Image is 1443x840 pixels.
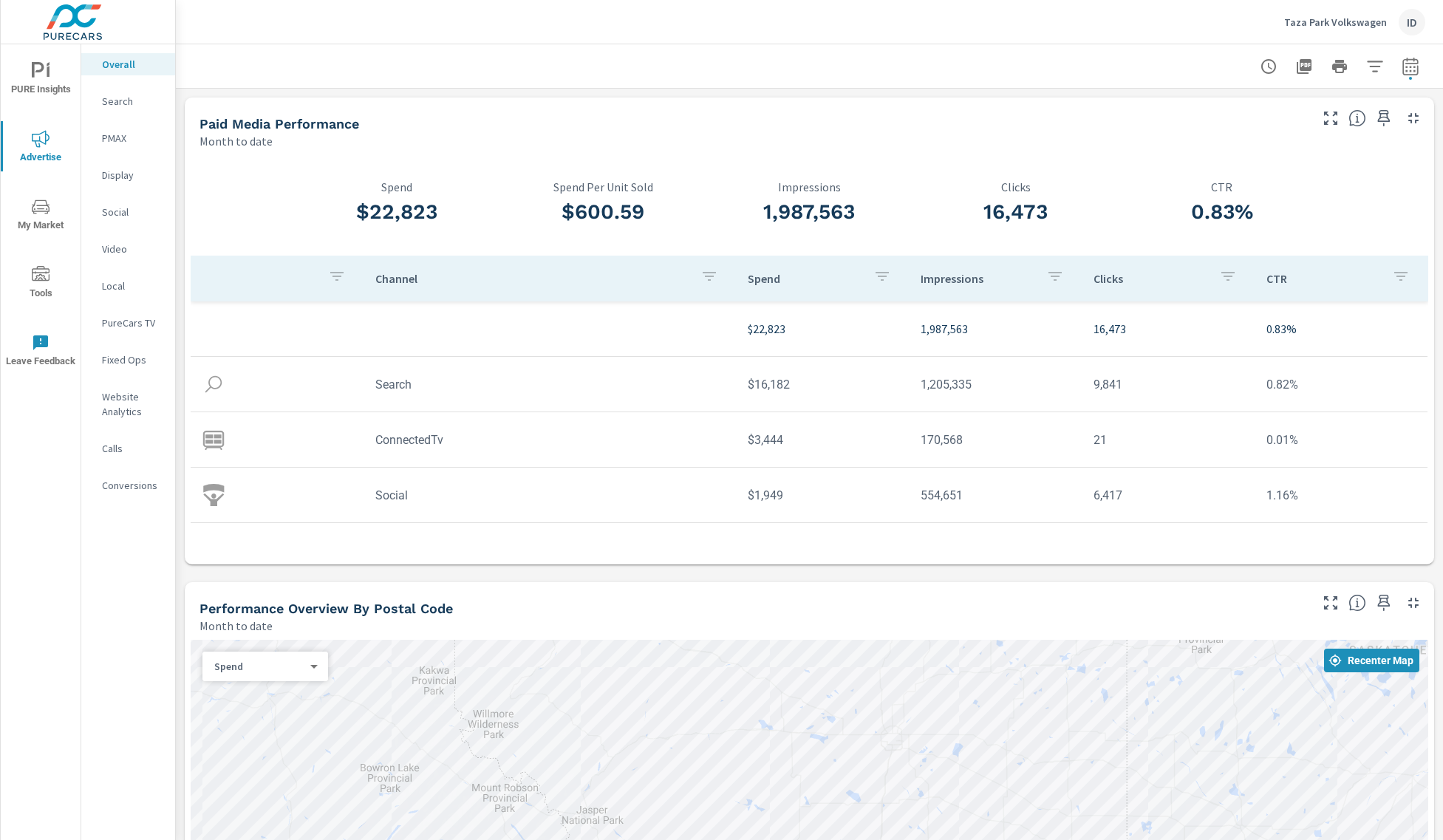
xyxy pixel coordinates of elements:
td: 0.82% [1255,366,1427,403]
p: Spend [214,660,304,673]
p: 0.83% [1266,320,1416,338]
span: Tools [5,266,76,302]
td: ConnectedTv [364,421,736,459]
button: Make Fullscreen [1319,106,1343,130]
p: Impressions [921,271,1034,286]
p: CTR [1119,180,1325,194]
span: Understand performance data by postal code. Individual postal codes can be selected and expanded ... [1348,594,1366,612]
td: 1,205,335 [909,366,1082,403]
p: Overall [102,57,163,72]
p: PMAX [102,131,163,146]
td: 9,841 [1082,366,1255,403]
p: Social [102,205,163,219]
div: Fixed Ops [81,349,175,371]
td: Video [364,532,736,570]
img: icon-search.svg [202,373,225,395]
td: 170,568 [909,421,1082,459]
h3: 16,473 [912,199,1119,225]
td: 6,417 [1082,477,1255,514]
span: Advertise [5,130,76,166]
p: 16,473 [1094,320,1243,338]
span: Recenter Map [1330,654,1413,667]
p: Impressions [706,180,912,194]
p: Local [102,279,163,293]
button: Recenter Map [1324,649,1419,672]
h5: Performance Overview By Postal Code [199,601,453,616]
h3: 0.83% [1119,199,1325,225]
td: $3,444 [736,421,909,459]
span: My Market [5,198,76,234]
td: 0.01% [1255,421,1427,459]
td: $16,182 [736,366,909,403]
p: Conversions [102,478,163,493]
span: Save this to your personalized report [1372,106,1396,130]
span: Leave Feedback [5,334,76,370]
div: ID [1399,9,1425,35]
td: 554,651 [909,477,1082,514]
p: PureCars TV [102,315,163,330]
h5: Paid Media Performance [199,116,359,132]
div: Display [81,164,175,186]
img: icon-connectedtv.svg [202,428,225,451]
p: Month to date [199,132,273,150]
p: Taza Park Volkswagen [1284,16,1387,29]
td: 1.16% [1255,477,1427,514]
div: PMAX [81,127,175,149]
p: Spend [294,180,500,194]
img: icon-social.svg [202,484,225,506]
p: Fixed Ops [102,352,163,367]
div: Video [81,238,175,260]
td: 194 [1082,532,1255,570]
td: $1,248 [736,532,909,570]
p: $22,823 [748,320,897,338]
td: 0.34% [1255,532,1427,570]
p: Month to date [199,617,273,635]
h3: $22,823 [294,199,500,225]
p: CTR [1266,271,1380,286]
p: Clicks [1094,271,1207,286]
p: Video [102,242,163,256]
p: 1,987,563 [921,320,1070,338]
button: Minimize Widget [1402,106,1425,130]
h3: 1,987,563 [706,199,912,225]
span: Save this to your personalized report [1372,591,1396,615]
div: Search [81,90,175,112]
p: Spend Per Unit Sold [500,180,706,194]
p: Display [102,168,163,182]
h3: $600.59 [500,199,706,225]
button: Apply Filters [1360,52,1390,81]
div: Calls [81,437,175,460]
div: Overall [81,53,175,75]
button: Print Report [1325,52,1354,81]
div: Website Analytics [81,386,175,423]
div: Local [81,275,175,297]
td: $1,949 [736,477,909,514]
button: Make Fullscreen [1319,591,1343,615]
button: "Export Report to PDF" [1289,52,1319,81]
p: Calls [102,441,163,456]
span: Understand performance metrics over the selected time range. [1348,109,1366,127]
span: PURE Insights [5,62,76,98]
p: Search [102,94,163,109]
button: Minimize Widget [1402,591,1425,615]
p: Channel [375,271,689,286]
td: 21 [1082,421,1255,459]
div: Social [81,201,175,223]
div: nav menu [1,44,81,384]
div: Spend [202,660,316,674]
div: PureCars TV [81,312,175,334]
td: Search [364,366,736,403]
p: Spend [748,271,862,286]
p: Website Analytics [102,389,163,419]
td: Social [364,477,736,514]
td: 57,009 [909,532,1082,570]
div: Conversions [81,474,175,496]
p: Clicks [912,180,1119,194]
